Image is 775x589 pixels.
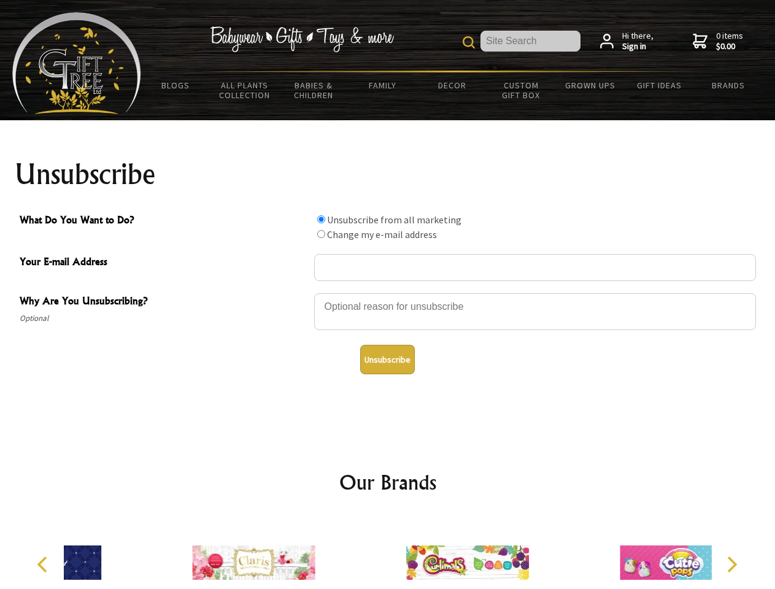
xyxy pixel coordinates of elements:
a: Grown Ups [555,72,625,98]
a: Family [349,72,418,98]
input: Site Search [480,31,580,52]
img: product search [463,36,475,48]
strong: $0.00 [716,41,743,52]
a: Babies & Children [279,72,349,108]
input: Your E-mail Address [314,254,756,281]
span: Your E-mail Address [20,254,308,272]
span: Optional [20,311,308,326]
a: Decor [417,72,487,98]
strong: Sign in [622,41,654,52]
img: Babywear - Gifts - Toys & more [210,26,394,52]
label: Change my e-mail address [327,228,437,241]
span: What Do You Want to Do? [20,212,308,230]
a: BLOGS [141,72,210,98]
span: 0 items [716,30,743,52]
h2: Our Brands [25,468,751,497]
a: Custom Gift Box [487,72,556,108]
input: What Do You Want to Do? [317,215,325,223]
a: All Plants Collection [210,72,280,108]
span: Hi there, [622,31,654,52]
a: Hi there,Sign in [600,31,654,52]
label: Unsubscribe from all marketing [327,214,461,226]
a: Brands [694,72,763,98]
span: Why Are You Unsubscribing? [20,293,308,311]
img: Babyware - Gifts - Toys and more... [12,12,141,114]
button: Unsubscribe [360,345,415,374]
a: Gift Ideas [625,72,694,98]
textarea: Why Are You Unsubscribing? [314,293,756,330]
a: 0 items$0.00 [693,31,743,52]
button: Previous [31,551,58,578]
h1: Unsubscribe [15,160,761,189]
input: What Do You Want to Do? [317,230,325,238]
button: Next [718,551,745,578]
